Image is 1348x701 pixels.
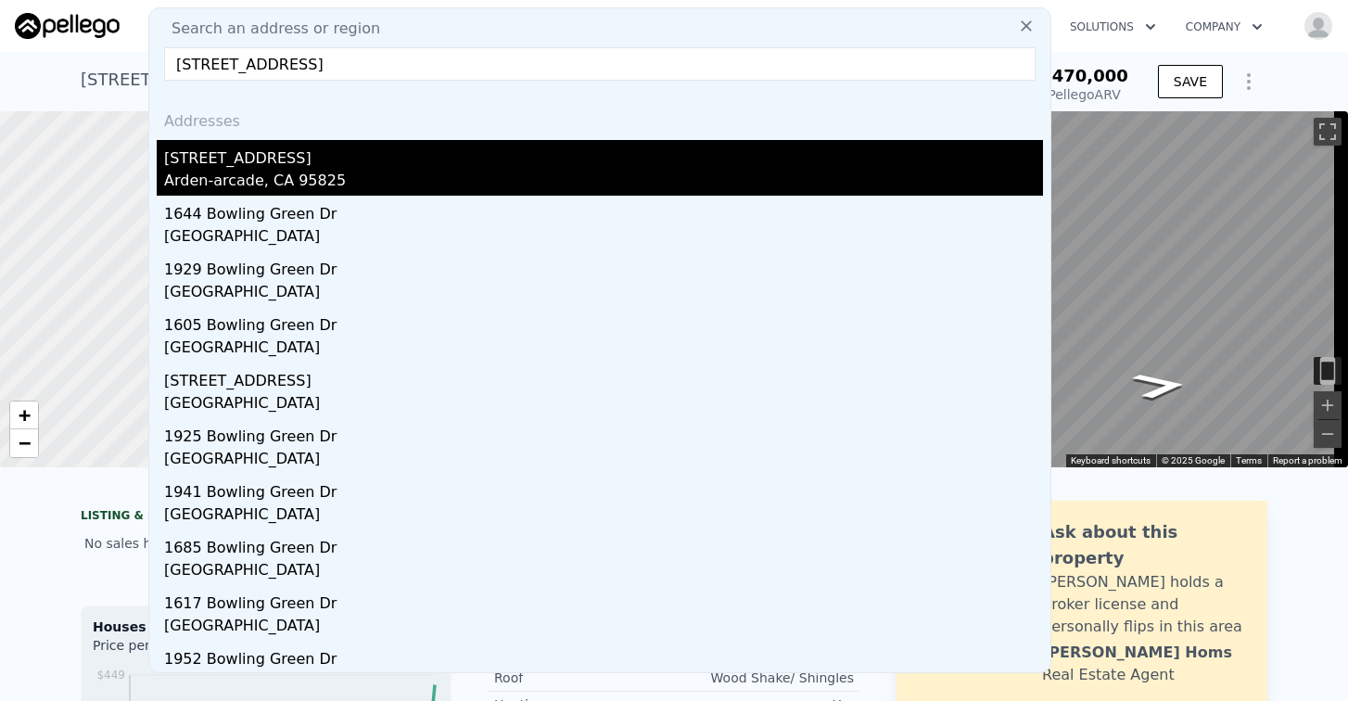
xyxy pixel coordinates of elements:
[1042,571,1249,638] div: [PERSON_NAME] holds a broker license and personally flips in this area
[164,418,1043,448] div: 1925 Bowling Green Dr
[1314,420,1342,448] button: Zoom out
[164,251,1043,281] div: 1929 Bowling Green Dr
[1314,357,1342,385] button: Toggle motion tracking
[1042,642,1232,664] div: [PERSON_NAME] Homs
[164,170,1043,196] div: Arden-arcade, CA 95825
[164,670,1043,696] div: [GEOGRAPHIC_DATA]
[1055,10,1171,44] button: Solutions
[164,337,1043,363] div: [GEOGRAPHIC_DATA]
[19,403,31,427] span: +
[1303,11,1333,41] img: avatar
[494,669,674,687] div: Roof
[164,392,1043,418] div: [GEOGRAPHIC_DATA]
[1236,455,1262,465] a: Terms
[157,18,380,40] span: Search an address or region
[164,140,1043,170] div: [STREET_ADDRESS]
[164,281,1043,307] div: [GEOGRAPHIC_DATA]
[157,96,1043,140] div: Addresses
[1230,63,1267,100] button: Show Options
[164,529,1043,559] div: 1685 Bowling Green Dr
[1042,664,1175,686] div: Real Estate Agent
[164,47,1036,81] input: Enter an address, city, region, neighborhood or zip code
[1171,10,1278,44] button: Company
[1314,391,1342,419] button: Zoom in
[1040,66,1128,85] span: $470,000
[93,618,439,636] div: Houses Median Sale
[164,225,1043,251] div: [GEOGRAPHIC_DATA]
[164,615,1043,641] div: [GEOGRAPHIC_DATA]
[1042,519,1249,571] div: Ask about this property
[848,111,1348,467] div: Street View
[164,307,1043,337] div: 1605 Bowling Green Dr
[1162,455,1225,465] span: © 2025 Google
[164,559,1043,585] div: [GEOGRAPHIC_DATA]
[164,363,1043,392] div: [STREET_ADDRESS]
[81,527,451,560] div: No sales history record for this property.
[164,641,1043,670] div: 1952 Bowling Green Dr
[164,196,1043,225] div: 1644 Bowling Green Dr
[15,13,120,39] img: Pellego
[164,503,1043,529] div: [GEOGRAPHIC_DATA]
[10,429,38,457] a: Zoom out
[164,585,1043,615] div: 1617 Bowling Green Dr
[93,636,266,666] div: Price per Square Foot
[1158,65,1223,98] button: SAVE
[1071,454,1151,467] button: Keyboard shortcuts
[1040,85,1128,104] div: Pellego ARV
[96,669,125,682] tspan: $449
[674,669,854,687] div: Wood Shake/ Shingles
[19,431,31,454] span: −
[164,474,1043,503] div: 1941 Bowling Green Dr
[81,67,525,93] div: [STREET_ADDRESS] , [GEOGRAPHIC_DATA] , CA 95820
[1314,118,1342,146] button: Toggle fullscreen view
[1110,366,1211,405] path: Go East, 21st Ave
[81,508,451,527] div: LISTING & SALE HISTORY
[848,111,1348,467] div: Map
[164,448,1043,474] div: [GEOGRAPHIC_DATA]
[10,401,38,429] a: Zoom in
[1273,455,1342,465] a: Report a problem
